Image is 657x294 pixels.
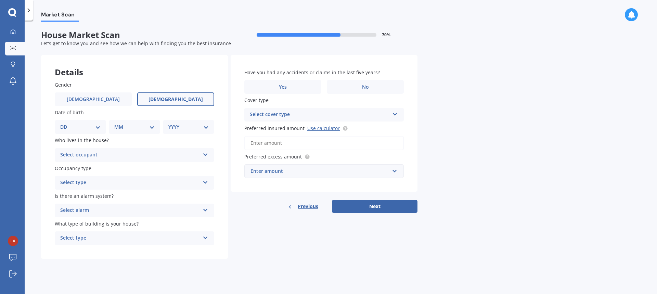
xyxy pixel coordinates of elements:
span: Preferred excess amount [244,153,302,160]
span: 70 % [382,33,390,37]
span: Market Scan [41,11,79,21]
input: Enter amount [244,136,404,150]
span: Who lives in the house? [55,137,109,144]
span: Let's get to know you and see how we can help with finding you the best insurance [41,40,231,47]
div: Select alarm [60,206,200,215]
div: Details [41,55,228,76]
span: Yes [279,84,287,90]
span: Previous [298,201,318,212]
span: Preferred insured amount [244,125,305,131]
span: [DEMOGRAPHIC_DATA] [149,97,203,102]
span: Cover type [244,97,269,103]
span: What type of building is your house? [55,220,139,227]
div: Select cover type [250,111,389,119]
div: Enter amount [250,167,389,175]
span: Is there an alarm system? [55,193,114,199]
button: Next [332,200,417,213]
span: [DEMOGRAPHIC_DATA] [67,97,120,102]
a: Use calculator [307,125,340,131]
div: Select type [60,234,200,242]
span: House Market Scan [41,30,229,40]
div: Select occupant [60,151,200,159]
div: Select type [60,179,200,187]
span: No [362,84,369,90]
span: Date of birth [55,109,84,116]
img: ddacbb2e717dc8e3a7633dfbecce39bf [8,236,18,246]
span: Gender [55,81,72,88]
span: Occupancy type [55,165,91,171]
span: Have you had any accidents or claims in the last five years? [244,69,380,76]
